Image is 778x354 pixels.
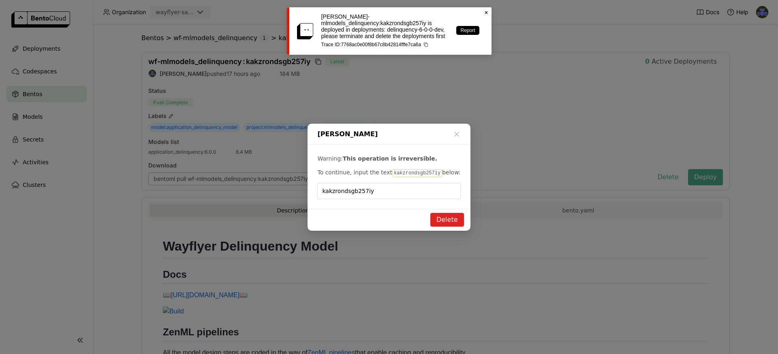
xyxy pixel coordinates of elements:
[343,155,437,162] b: This operation is irreversible.
[308,124,470,145] div: [PERSON_NAME]
[483,9,489,16] svg: Close
[317,155,342,162] span: Warning:
[317,169,392,176] span: To continue, input the text
[430,213,464,227] button: Delete
[308,124,470,231] div: dialog
[442,169,460,176] span: below:
[321,42,449,47] p: Trace ID: 7768ac0e00f8b67c8b42814fffe7ca6a
[392,169,442,177] code: kakzrondsgb257iy
[321,13,449,39] p: [PERSON_NAME]-mlmodels_delinquency:kakzrondsgb257iy is deployed in deployments: delinquency-6-0-0...
[456,26,479,35] a: Report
